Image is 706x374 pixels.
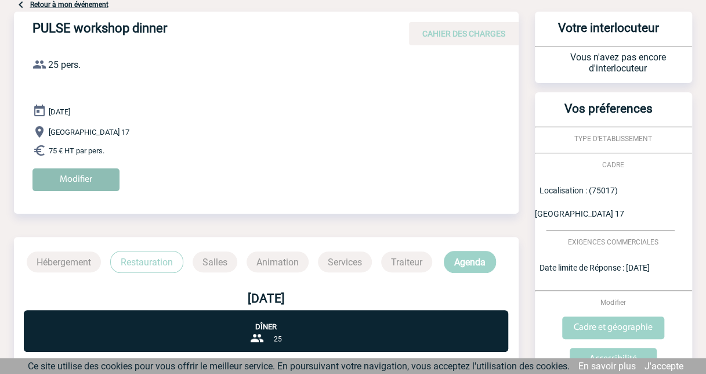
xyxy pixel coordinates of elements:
[193,251,237,272] p: Salles
[570,52,666,74] span: Vous n'avez pas encore d'interlocuteur
[574,135,652,143] span: TYPE D'ETABLISSEMENT
[49,146,104,155] span: 75 € HT par pers.
[381,251,432,272] p: Traiteur
[645,361,683,372] a: J'accepte
[32,168,120,191] input: Modifier
[568,238,658,246] span: EXIGENCES COMMERCIALES
[562,317,664,339] input: Cadre et géographie
[49,128,129,136] span: [GEOGRAPHIC_DATA] 17
[540,263,650,272] span: Date limite de Réponse : [DATE]
[273,335,281,343] span: 25
[32,21,381,41] h4: PULSE workshop dinner
[248,292,285,305] b: [DATE]
[602,161,624,169] span: CADRE
[540,21,678,46] h3: Votre interlocuteur
[578,361,636,372] a: En savoir plus
[318,251,372,272] p: Services
[48,59,81,70] span: 25 pers.
[28,361,570,372] span: Ce site utilise des cookies pour vous offrir le meilleur service. En poursuivant votre navigation...
[444,251,496,273] p: Agenda
[24,310,508,331] p: Dîner
[49,107,70,116] span: [DATE]
[30,1,108,9] a: Retour à mon événement
[535,186,624,218] span: Localisation : (75017) [GEOGRAPHIC_DATA] 17
[570,348,657,371] input: Accessibilité
[250,331,264,345] img: group-24-px-b.png
[110,251,183,273] p: Restauration
[422,29,505,38] span: CAHIER DES CHARGES
[27,251,101,272] p: Hébergement
[540,102,678,127] h3: Vos préferences
[600,299,626,307] span: Modifier
[247,251,309,272] p: Animation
